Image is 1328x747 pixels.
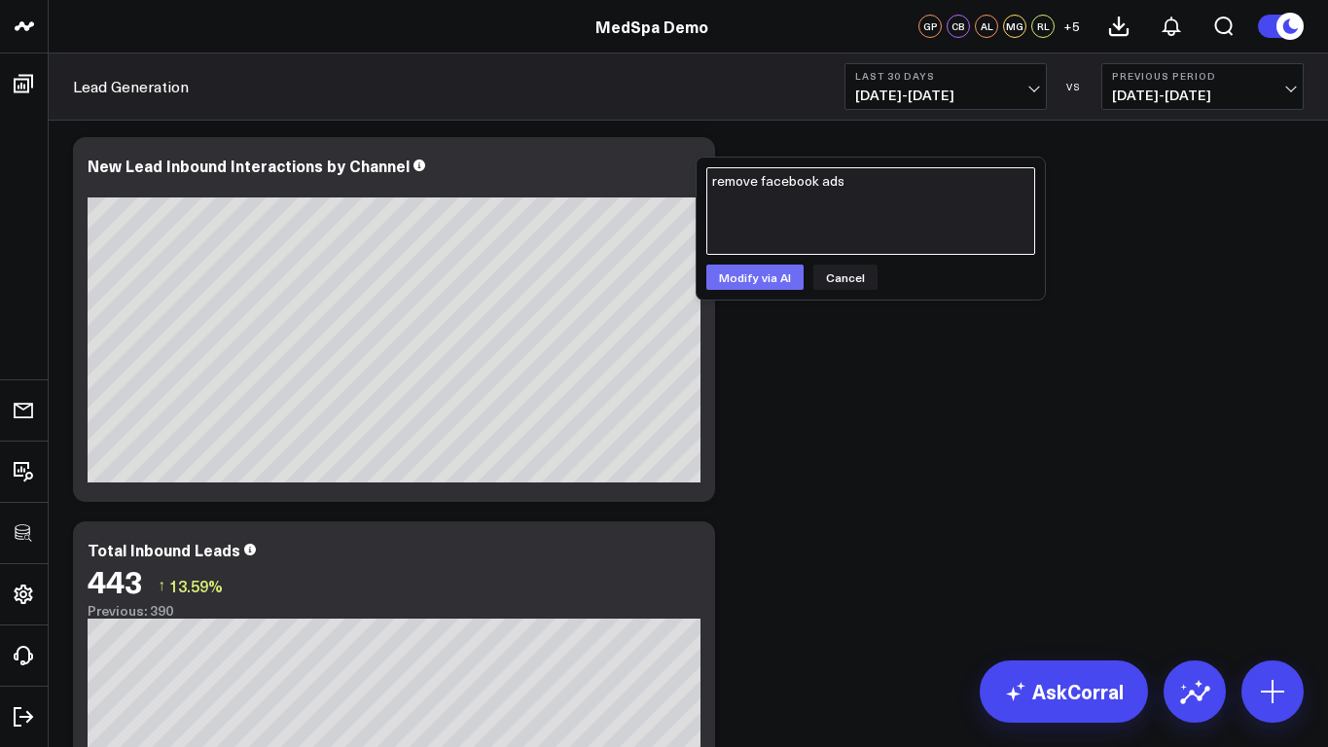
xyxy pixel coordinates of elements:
[88,155,410,176] div: New Lead Inbound Interactions by Channel
[855,88,1036,103] span: [DATE] - [DATE]
[918,15,942,38] div: GP
[1057,81,1092,92] div: VS
[706,265,804,290] button: Modify via AI
[158,573,165,598] span: ↑
[1059,15,1083,38] button: +5
[1101,63,1304,110] button: Previous Period[DATE]-[DATE]
[88,539,240,560] div: Total Inbound Leads
[706,167,1035,255] textarea: remove facebook ads
[88,603,700,619] div: Previous: 390
[1031,15,1055,38] div: RL
[595,16,708,37] a: MedSpa Demo
[88,563,143,598] div: 443
[855,70,1036,82] b: Last 30 Days
[1112,88,1293,103] span: [DATE] - [DATE]
[947,15,970,38] div: CB
[1003,15,1026,38] div: MG
[980,660,1148,723] a: AskCorral
[975,15,998,38] div: AL
[844,63,1047,110] button: Last 30 Days[DATE]-[DATE]
[73,76,189,97] a: Lead Generation
[1112,70,1293,82] b: Previous Period
[1063,19,1080,33] span: + 5
[169,575,223,596] span: 13.59%
[813,265,878,290] button: Cancel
